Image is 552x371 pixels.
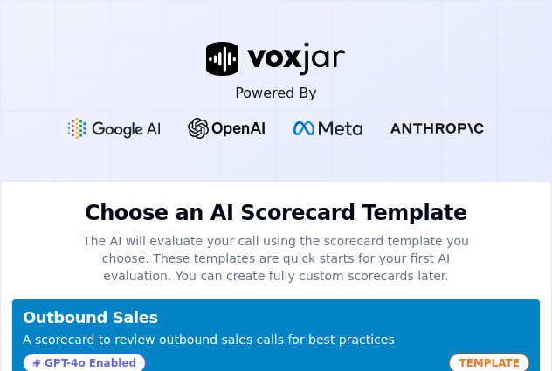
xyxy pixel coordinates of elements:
[188,118,266,139] img: OpenAI Logo
[78,232,475,285] p: The AI will evaluate your call using the scorecard template you choose. These templates are quick...
[206,42,346,76] img: voxjar logo
[85,199,467,227] h1: Choose an AI Scorecard Template
[235,83,317,104] p: Powered By
[68,118,161,139] img: Google gemini Logo
[293,121,362,135] img: Meta Logo
[23,310,529,326] h3: Outbound Sales
[23,331,529,348] p: A scorecard to review outbound sales calls for best practices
